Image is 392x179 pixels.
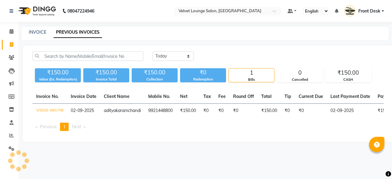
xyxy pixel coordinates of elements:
span: karamchandi [116,108,141,113]
td: 9921448800 [145,104,176,118]
div: Redemption [180,77,226,82]
span: aditya [104,108,116,113]
b: 08047224946 [67,2,94,20]
span: Tip [285,94,291,99]
div: Invoice Total [83,77,129,82]
td: ₹150.00 [258,104,281,118]
td: ₹150.00 [176,104,200,118]
span: Invoice No. [36,94,59,99]
td: V/2025-26/1708 [32,104,67,118]
span: Last Payment Date [330,94,370,99]
a: INVOICE [29,29,46,35]
span: Front Desk [358,8,380,14]
td: ₹0 [281,104,295,118]
div: Value (Ex. Redemption) [35,77,81,82]
td: ₹0 [200,104,215,118]
td: ₹0 [229,104,258,118]
span: Next [72,124,81,129]
div: ₹150.00 [35,68,81,77]
div: 1 [229,69,274,77]
div: 0 [277,69,322,77]
span: Invoice Date [71,94,96,99]
img: Front Desk [345,6,355,16]
div: ₹150.00 [83,68,129,77]
span: Total [261,94,272,99]
div: ₹150.00 [132,68,178,77]
span: Mobile No. [148,94,170,99]
span: Fee [218,94,226,99]
td: 02-09-2025 [327,104,374,118]
span: Previous [40,124,57,129]
div: CASH [326,77,371,82]
span: Net [180,94,187,99]
td: ₹0 [215,104,229,118]
span: 1 [63,124,66,129]
img: logo [16,2,58,20]
nav: Pagination [32,123,384,131]
div: Bills [229,77,274,82]
div: ₹150.00 [326,69,371,77]
span: Client Name [104,94,130,99]
input: Search by Name/Mobile/Email/Invoice No [32,51,143,61]
div: ₹0 [180,68,226,77]
a: PREVIOUS INVOICES [54,27,102,38]
span: Round Off [233,94,254,99]
span: Tax [203,94,211,99]
div: Collection [132,77,178,82]
td: ₹0 [295,104,327,118]
span: Current Due [299,94,323,99]
div: Cancelled [277,77,322,82]
span: 02-09-2025 [71,108,94,113]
